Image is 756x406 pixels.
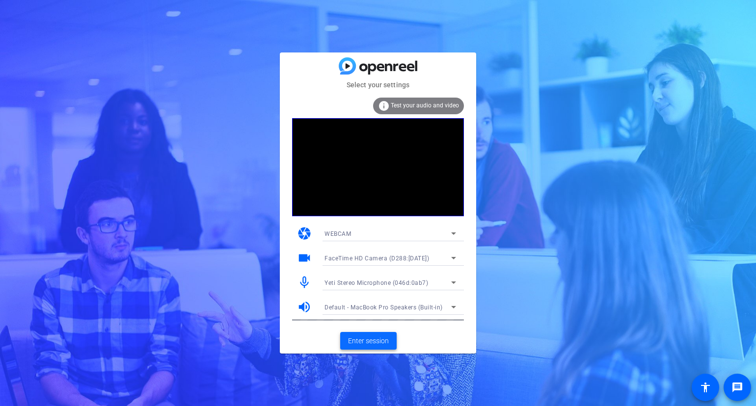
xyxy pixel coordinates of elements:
img: blue-gradient.svg [339,57,417,75]
mat-icon: videocam [297,251,312,265]
button: Enter session [340,332,397,350]
span: FaceTime HD Camera (D288:[DATE]) [324,255,429,262]
mat-icon: mic_none [297,275,312,290]
span: WEBCAM [324,230,351,237]
span: Enter session [348,336,389,346]
mat-icon: accessibility [700,381,711,393]
span: Yeti Stereo Microphone (046d:0ab7) [324,279,428,286]
span: Default - MacBook Pro Speakers (Built-in) [324,304,443,311]
mat-icon: info [378,100,390,112]
mat-icon: camera [297,226,312,241]
mat-icon: message [731,381,743,393]
span: Test your audio and video [391,102,459,109]
mat-icon: volume_up [297,300,312,314]
mat-card-subtitle: Select your settings [280,79,476,90]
